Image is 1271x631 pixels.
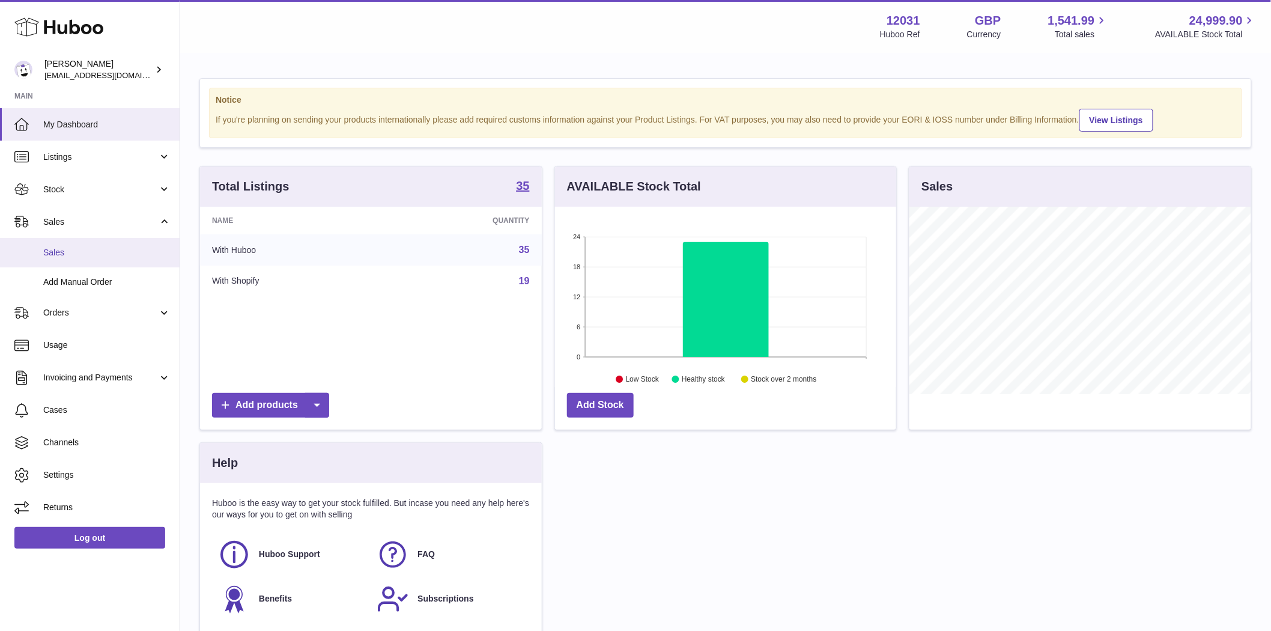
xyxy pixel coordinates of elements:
[218,538,365,571] a: Huboo Support
[44,58,153,81] div: [PERSON_NAME]
[218,583,365,615] a: Benefits
[682,376,726,384] text: Healthy stock
[216,107,1236,132] div: If you're planning on sending your products internationally please add required customs informati...
[516,180,529,192] strong: 35
[384,207,542,234] th: Quantity
[43,340,171,351] span: Usage
[573,263,580,270] text: 18
[1048,13,1095,29] span: 1,541.99
[43,151,158,163] span: Listings
[43,247,171,258] span: Sales
[43,184,158,195] span: Stock
[43,502,171,513] span: Returns
[43,437,171,448] span: Channels
[43,307,158,319] span: Orders
[43,469,171,481] span: Settings
[14,527,165,549] a: Log out
[43,119,171,130] span: My Dashboard
[573,233,580,240] text: 24
[573,293,580,300] text: 12
[1048,13,1109,40] a: 1,541.99 Total sales
[417,549,435,560] span: FAQ
[577,353,580,361] text: 0
[626,376,660,384] text: Low Stock
[377,583,523,615] a: Subscriptions
[259,549,320,560] span: Huboo Support
[880,29,920,40] div: Huboo Ref
[216,94,1236,106] strong: Notice
[1155,29,1257,40] span: AVAILABLE Stock Total
[200,234,384,266] td: With Huboo
[43,276,171,288] span: Add Manual Order
[44,70,177,80] span: [EMAIL_ADDRESS][DOMAIN_NAME]
[259,593,292,605] span: Benefits
[200,266,384,297] td: With Shopify
[975,13,1001,29] strong: GBP
[43,372,158,383] span: Invoicing and Payments
[377,538,523,571] a: FAQ
[1155,13,1257,40] a: 24,999.90 AVAILABLE Stock Total
[1189,13,1243,29] span: 24,999.90
[921,178,953,195] h3: Sales
[519,276,530,286] a: 19
[967,29,1001,40] div: Currency
[1055,29,1108,40] span: Total sales
[212,498,530,520] p: Huboo is the easy way to get your stock fulfilled. But incase you need any help here's our ways f...
[212,178,290,195] h3: Total Listings
[577,323,580,331] text: 6
[516,180,529,194] a: 35
[1079,109,1153,132] a: View Listings
[887,13,920,29] strong: 12031
[43,216,158,228] span: Sales
[567,393,634,418] a: Add Stock
[212,393,329,418] a: Add products
[212,455,238,471] h3: Help
[43,404,171,416] span: Cases
[567,178,701,195] h3: AVAILABLE Stock Total
[14,61,32,79] img: internalAdmin-12031@internal.huboo.com
[751,376,816,384] text: Stock over 2 months
[200,207,384,234] th: Name
[417,593,473,605] span: Subscriptions
[519,245,530,255] a: 35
